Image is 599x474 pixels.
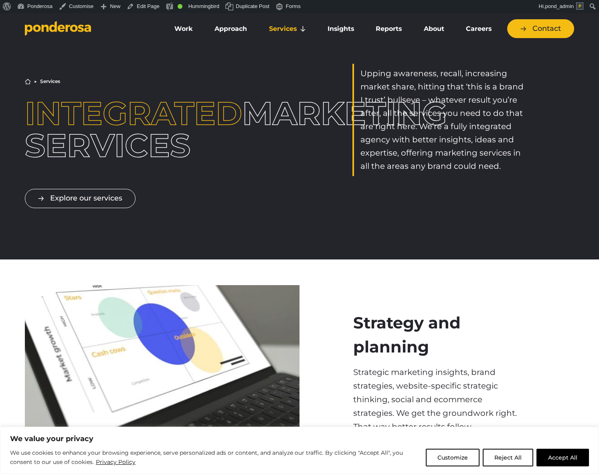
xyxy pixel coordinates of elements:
a: Careers [457,20,501,37]
h1: marketing services [25,97,247,162]
a: Privacy Policy [95,457,136,467]
button: Customize [426,449,480,466]
a: About [414,20,453,37]
a: Work [165,20,202,37]
a: Insights [318,20,363,37]
a: Go to homepage [25,21,153,37]
a: Reports [366,20,411,37]
a: Approach [205,20,256,37]
a: Home [25,79,31,85]
p: Strategic marketing insights, brand strategies, website-specific strategic thinking, social and e... [353,365,521,433]
button: Reject All [483,449,533,466]
a: Services [260,20,315,37]
li: ▶︎ [34,79,37,84]
a: Explore our services [25,189,136,208]
p: Upping awareness, recall, increasing market share, hitting that ‘this is a brand I trust’ bullsey... [360,67,528,173]
p: We value your privacy [10,434,589,444]
h2: Strategy and planning [353,311,521,359]
img: planning-service-overview-image-alternative [25,285,299,440]
a: Contact [507,19,574,38]
p: We use cookies to enhance your browsing experience, serve personalized ads or content, and analyz... [10,448,420,467]
button: Accept All [536,449,589,466]
div: Good [178,4,182,9]
span: pond_admin [545,3,574,9]
span: Integrated [25,94,242,133]
li: Services [40,79,60,84]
